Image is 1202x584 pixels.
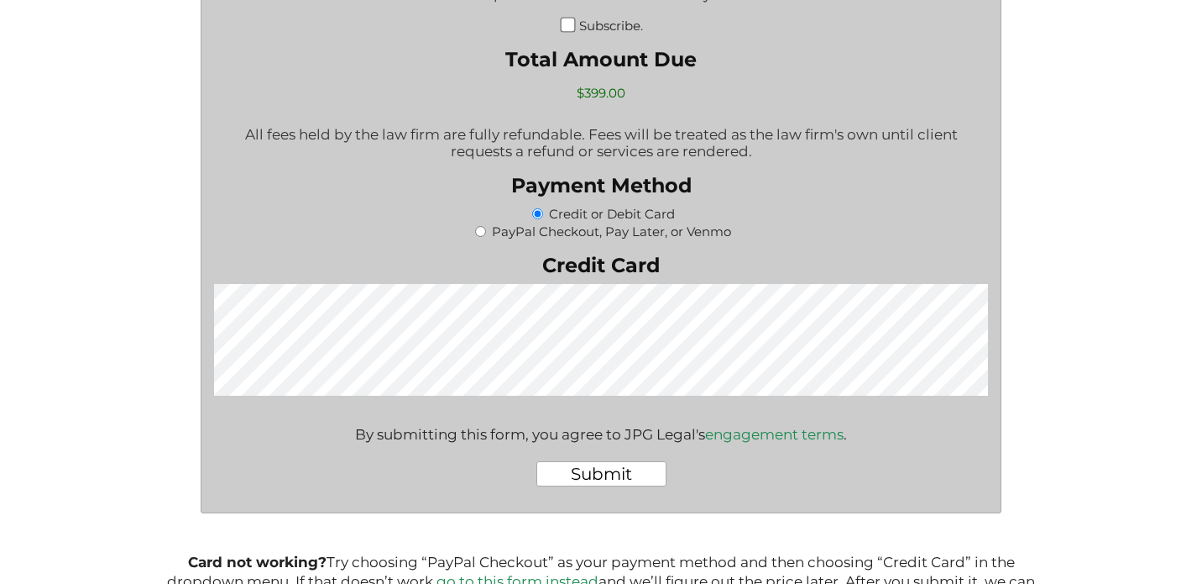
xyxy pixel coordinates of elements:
[705,426,844,443] a: engagement terms
[549,206,675,222] label: Credit or Debit Card
[214,253,988,277] label: Credit Card
[579,18,643,34] label: Subscribe.
[511,173,692,197] legend: Payment Method
[214,47,988,71] label: Total Amount Due
[536,461,666,487] input: Submit
[492,224,731,239] label: PayPal Checkout, Pay Later, or Venmo
[188,554,327,571] b: Card not working?
[355,409,847,443] div: By submitting this form, you agree to JPG Legal's .
[214,115,988,160] div: All fees held by the law firm are fully refundable. Fees will be treated as the law firm's own un...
